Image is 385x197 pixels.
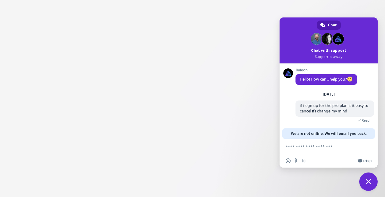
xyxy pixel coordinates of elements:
[295,68,357,72] span: Raleon
[286,139,359,154] textarea: Compose your message...
[328,21,337,30] span: Chat
[294,158,299,163] span: Send a file
[359,172,378,191] a: Close chat
[317,21,341,30] a: Chat
[291,128,367,139] span: We are not online. We will email you back.
[300,103,368,114] span: if i sign up for the pro plan is it easy to cancel if i change my mind
[362,118,370,123] span: Read
[357,158,372,163] a: Crisp
[363,158,372,163] span: Crisp
[300,77,353,82] span: Hello! How can I help you?
[302,158,307,163] span: Audio message
[286,158,291,163] span: Insert an emoji
[323,93,335,96] div: [DATE]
